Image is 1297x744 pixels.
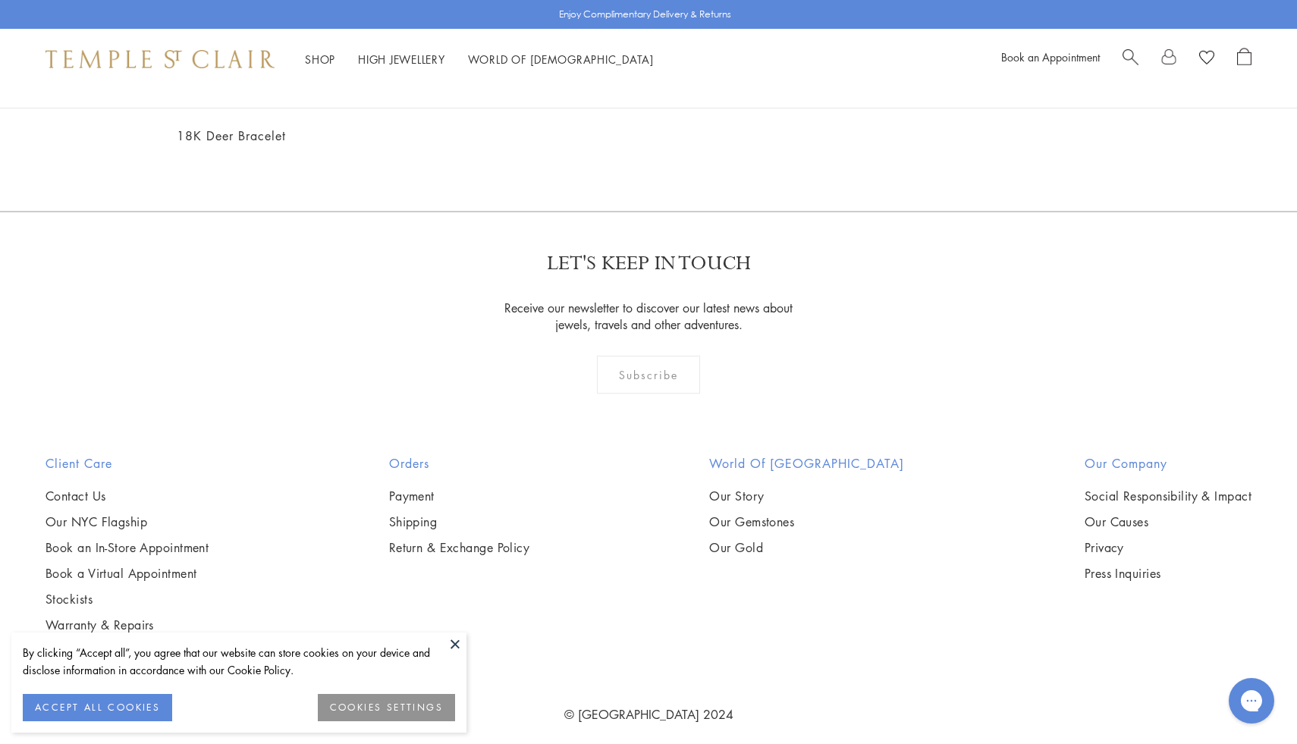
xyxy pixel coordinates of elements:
[1085,539,1251,556] a: Privacy
[1123,48,1138,71] a: Search
[468,52,654,67] a: World of [DEMOGRAPHIC_DATA]World of [DEMOGRAPHIC_DATA]
[1237,48,1251,71] a: Open Shopping Bag
[1085,565,1251,582] a: Press Inquiries
[389,488,530,504] a: Payment
[1085,513,1251,530] a: Our Causes
[1221,673,1282,729] iframe: Gorgias live chat messenger
[46,50,275,68] img: Temple St. Clair
[305,50,654,69] nav: Main navigation
[564,706,733,723] a: © [GEOGRAPHIC_DATA] 2024
[1001,49,1100,64] a: Book an Appointment
[46,454,209,472] h2: Client Care
[1199,48,1214,71] a: View Wishlist
[1085,454,1251,472] h2: Our Company
[46,488,209,504] a: Contact Us
[46,513,209,530] a: Our NYC Flagship
[389,454,530,472] h2: Orders
[46,591,209,607] a: Stockists
[709,488,904,504] a: Our Story
[46,565,209,582] a: Book a Virtual Appointment
[709,454,904,472] h2: World of [GEOGRAPHIC_DATA]
[389,539,530,556] a: Return & Exchange Policy
[597,356,701,394] div: Subscribe
[709,513,904,530] a: Our Gemstones
[495,300,802,333] p: Receive our newsletter to discover our latest news about jewels, travels and other adventures.
[709,539,904,556] a: Our Gold
[23,694,172,721] button: ACCEPT ALL COOKIES
[547,250,751,277] p: LET'S KEEP IN TOUCH
[358,52,445,67] a: High JewelleryHigh Jewellery
[46,539,209,556] a: Book an In-Store Appointment
[318,694,455,721] button: COOKIES SETTINGS
[389,513,530,530] a: Shipping
[23,644,455,679] div: By clicking “Accept all”, you agree that our website can store cookies on your device and disclos...
[1085,488,1251,504] a: Social Responsibility & Impact
[305,52,335,67] a: ShopShop
[46,617,209,633] a: Warranty & Repairs
[559,7,731,22] p: Enjoy Complimentary Delivery & Returns
[177,127,286,144] a: 18K Deer Bracelet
